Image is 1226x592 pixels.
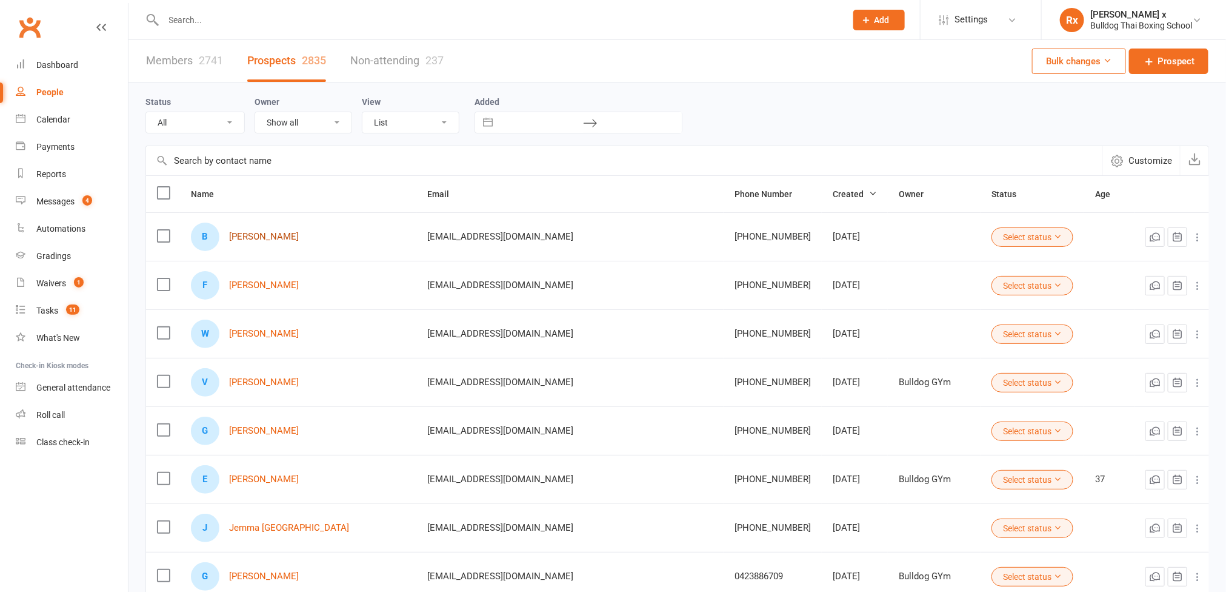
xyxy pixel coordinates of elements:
[833,329,877,339] div: [DATE]
[991,470,1073,489] button: Select status
[191,562,219,591] div: Guia
[833,377,877,388] div: [DATE]
[16,106,128,133] a: Calendar
[833,189,877,199] span: Created
[427,225,573,248] span: [EMAIL_ADDRESS][DOMAIN_NAME]
[16,161,128,188] a: Reports
[427,565,573,588] span: [EMAIL_ADDRESS][DOMAIN_NAME]
[16,215,128,243] a: Automations
[16,429,128,456] a: Class kiosk mode
[36,278,66,288] div: Waivers
[16,325,128,352] a: What's New
[735,189,805,199] span: Phone Number
[16,297,128,325] a: Tasks 11
[427,419,573,442] span: [EMAIL_ADDRESS][DOMAIN_NAME]
[991,276,1073,295] button: Select status
[82,195,92,206] span: 4
[954,6,988,33] span: Settings
[991,189,1030,199] span: Status
[1090,20,1192,31] div: Bulldog Thai Boxing School
[362,97,381,107] label: View
[229,329,299,339] a: [PERSON_NAME]
[146,40,223,82] a: Members2741
[833,232,877,242] div: [DATE]
[229,523,349,533] a: Jemma [GEOGRAPHIC_DATA]
[875,15,890,25] span: Add
[1129,49,1208,74] a: Prospect
[229,377,299,388] a: [PERSON_NAME]
[36,142,75,152] div: Payments
[247,40,326,82] a: Prospects2835
[36,251,71,261] div: Gradings
[36,333,80,343] div: What's New
[833,523,877,533] div: [DATE]
[36,169,66,179] div: Reports
[1095,189,1124,199] span: Age
[427,468,573,491] span: [EMAIL_ADDRESS][DOMAIN_NAME]
[15,12,45,42] a: Clubworx
[16,374,128,402] a: General attendance kiosk mode
[229,426,299,436] a: [PERSON_NAME]
[255,97,279,107] label: Owner
[191,514,219,542] div: Jemma
[191,417,219,445] div: Gemma
[1095,187,1124,201] button: Age
[36,60,78,70] div: Dashboard
[1158,54,1194,69] span: Prospect
[191,223,219,251] div: Brendan
[735,329,811,339] div: [PHONE_NUMBER]
[991,422,1073,441] button: Select status
[229,474,299,485] a: [PERSON_NAME]
[735,187,805,201] button: Phone Number
[36,115,70,124] div: Calendar
[146,146,1102,175] input: Search by contact name
[36,383,110,392] div: General attendance
[427,371,573,394] span: [EMAIL_ADDRESS][DOMAIN_NAME]
[991,227,1073,247] button: Select status
[16,79,128,106] a: People
[66,304,79,315] span: 11
[899,474,970,485] div: Bulldog GYm
[74,277,84,288] span: 1
[36,306,58,315] div: Tasks
[1032,49,1126,74] button: Bulk changes
[427,516,573,539] span: [EMAIL_ADDRESS][DOMAIN_NAME]
[833,280,877,291] div: [DATE]
[36,437,90,447] div: Class check-in
[229,280,299,291] a: [PERSON_NAME]
[427,189,462,199] span: Email
[991,187,1030,201] button: Status
[16,188,128,215] a: Messages 4
[36,197,75,206] div: Messages
[1102,146,1180,175] button: Customize
[160,12,838,29] input: Search...
[833,187,877,201] button: Created
[1060,8,1084,32] div: Rx
[16,402,128,429] a: Roll call
[36,410,65,420] div: Roll call
[735,426,811,436] div: [PHONE_NUMBER]
[899,189,937,199] span: Owner
[427,274,573,297] span: [EMAIL_ADDRESS][DOMAIN_NAME]
[991,519,1073,538] button: Select status
[427,322,573,345] span: [EMAIL_ADDRESS][DOMAIN_NAME]
[833,571,877,582] div: [DATE]
[16,52,128,79] a: Dashboard
[735,523,811,533] div: [PHONE_NUMBER]
[36,87,64,97] div: People
[735,232,811,242] div: [PHONE_NUMBER]
[735,571,811,582] div: 0423886709
[899,377,970,388] div: Bulldog GYm
[191,320,219,348] div: William
[191,465,219,494] div: Edward
[16,243,128,270] a: Gradings
[735,474,811,485] div: [PHONE_NUMBER]
[36,224,85,234] div: Automations
[16,270,128,297] a: Waivers 1
[229,571,299,582] a: [PERSON_NAME]
[475,97,682,107] label: Added
[833,474,877,485] div: [DATE]
[16,133,128,161] a: Payments
[425,54,444,67] div: 237
[191,189,227,199] span: Name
